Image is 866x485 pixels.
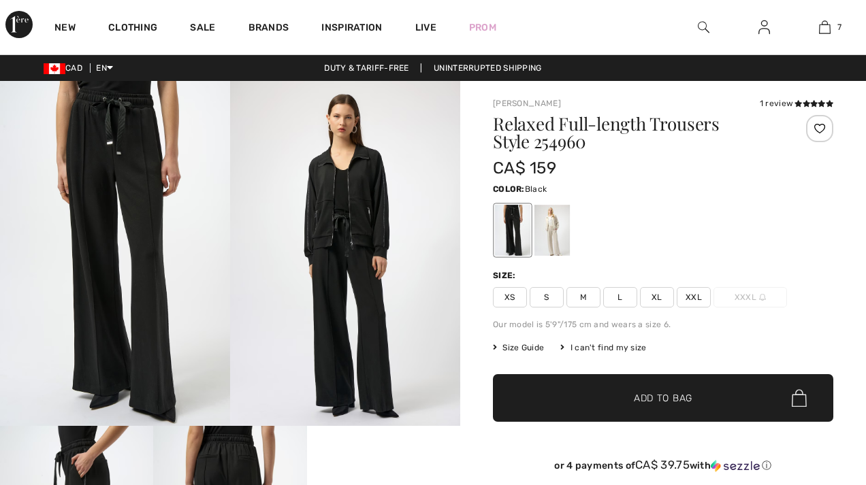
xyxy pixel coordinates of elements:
span: XXL [677,287,711,307]
a: Clothing [108,22,157,36]
span: Black [525,184,547,194]
h1: Relaxed Full-length Trousers Style 254960 [493,115,777,150]
span: XL [640,287,674,307]
span: Inspiration [321,22,382,36]
div: 1 review [760,97,833,110]
a: Sale [190,22,215,36]
a: New [54,22,76,36]
a: [PERSON_NAME] [493,99,561,108]
span: Add to Bag [634,391,692,405]
span: CA$ 39.75 [635,458,690,471]
div: or 4 payments ofCA$ 39.75withSezzle Click to learn more about Sezzle [493,458,833,477]
div: Size: [493,269,519,282]
span: CAD [44,63,88,73]
div: I can't find my size [560,341,646,354]
span: XXXL [713,287,787,307]
img: Sezzle [711,460,760,472]
span: EN [96,63,113,73]
span: Color: [493,184,525,194]
span: M [566,287,600,307]
div: or 4 payments of with [493,458,833,472]
a: Sign In [748,19,781,36]
a: 7 [795,19,854,35]
span: S [530,287,564,307]
span: L [603,287,637,307]
span: CA$ 159 [493,158,556,178]
span: Size Guide [493,341,544,354]
a: Live [415,20,436,35]
button: Add to Bag [493,374,833,422]
img: Canadian Dollar [44,63,65,74]
a: Prom [469,20,496,35]
img: 1ère Avenue [5,11,33,38]
img: search the website [698,19,709,35]
img: My Bag [819,19,831,35]
a: Brands [248,22,289,36]
img: ring-m.svg [759,294,766,301]
img: Bag.svg [792,389,807,407]
span: 7 [837,21,841,33]
div: Birch [534,205,570,256]
div: Our model is 5'9"/175 cm and wears a size 6. [493,318,833,331]
span: XS [493,287,527,307]
img: My Info [758,19,770,35]
img: Relaxed Full-Length Trousers Style 254960. 2 [230,81,460,426]
div: Black [495,205,530,256]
